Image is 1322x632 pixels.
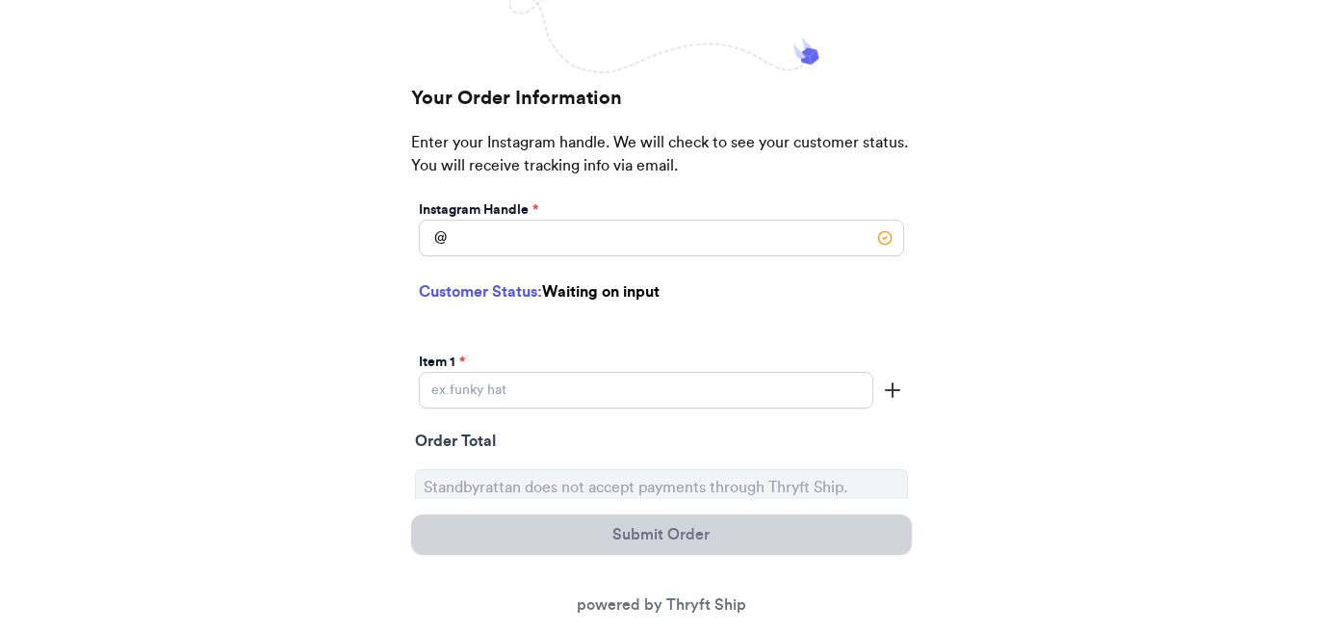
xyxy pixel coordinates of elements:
[542,284,660,300] span: Waiting on input
[577,597,746,613] a: powered by Thryft Ship
[419,353,465,372] label: Item 1
[411,514,912,555] button: Submit Order
[419,220,447,256] div: @
[419,372,873,408] input: ex.funky hat
[415,430,908,461] div: Order Total
[411,85,912,131] h2: Your Order Information
[419,200,538,220] label: Instagram Handle
[419,284,542,300] span: Customer Status:
[411,131,912,197] p: Enter your Instagram handle. We will check to see your customer status. You will receive tracking...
